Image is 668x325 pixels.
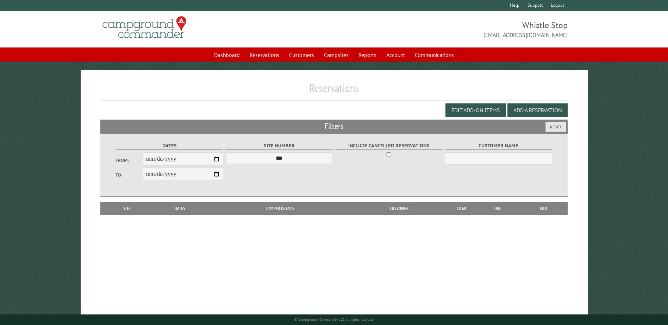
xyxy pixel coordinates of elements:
h2: Filters [100,120,567,133]
th: Edit [520,202,568,215]
a: Campsites [320,48,353,62]
th: Camper Details [210,202,350,215]
a: Reports [354,48,381,62]
label: Site Number [225,142,333,150]
a: Reservations [245,48,283,62]
button: Reset [545,122,566,132]
a: Dashboard [210,48,244,62]
th: Site [104,202,150,215]
th: Due [476,202,520,215]
label: To: [116,172,142,178]
label: Customer Name [445,142,552,150]
button: Edit Add-on Items [445,103,506,117]
a: Customers [285,48,318,62]
small: © Campground Commander LLC. All rights reserved. [294,317,374,322]
span: Whistle Stop [EMAIL_ADDRESS][DOMAIN_NAME] [334,19,568,39]
th: Customer [350,202,448,215]
th: Total [448,202,476,215]
button: Add a Reservation [507,103,568,117]
a: Account [382,48,409,62]
label: Dates [116,142,223,150]
label: Include Cancelled Reservations [335,142,443,150]
label: From: [116,157,142,164]
img: Campground Commander [100,14,188,41]
a: Communications [411,48,458,62]
h1: Reservations [100,81,567,101]
th: Dates [150,202,210,215]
